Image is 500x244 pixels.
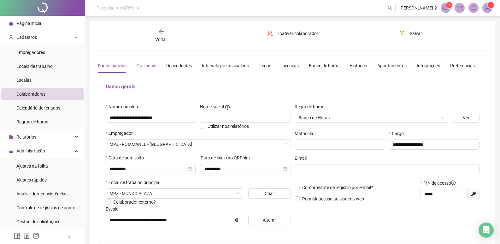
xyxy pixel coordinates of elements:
[109,140,287,149] span: RV COMERCIO DE BIJUTERIAS LTDA
[263,217,276,223] span: Alterar
[16,205,75,210] span: Controle de registros de ponto
[200,103,224,110] span: Nome social
[295,155,311,162] label: E-mail
[389,130,408,137] label: Cargo
[235,218,239,222] span: eye
[106,103,144,110] label: Nome completo
[106,179,164,186] label: Local de trabalho principal
[451,181,456,185] span: info-circle
[16,119,48,124] span: Regras de horas
[9,35,13,39] span: user-add
[113,199,156,205] span: Colaborador externo?
[16,21,42,26] span: Página inicial
[265,190,274,197] span: Criar
[350,62,367,69] div: Histórico
[208,124,249,129] span: Utilizar nos relatórios
[453,113,479,123] button: Ver
[450,62,475,69] div: Preferências
[281,62,299,69] div: Licenças
[448,3,450,7] span: 1
[16,164,48,169] span: Ajustes da folha
[457,5,462,11] span: mail
[377,62,407,69] div: Apontamentos
[302,196,364,201] span: Permitir acesso ao sistema web
[158,28,164,35] span: arrow-left
[483,3,492,13] img: 83410
[225,105,230,110] span: info-circle
[16,35,37,40] span: Cadastros
[106,130,137,137] label: Empregador
[16,105,60,110] span: Calendário de feriados
[9,149,13,153] span: lock
[166,62,192,69] div: Dependentes
[109,189,239,198] span: AV.TANCREDO NEVES, 620 CONDOMÍNIO MUNDO PLAZA, LOJA -115 CAMINHOS DAS ARVORES CEP-41.820-020
[417,62,440,69] div: Integrações
[490,3,492,7] span: 1
[106,205,123,212] label: Escala
[67,234,71,239] span: left
[33,233,39,239] span: instagram
[16,134,36,140] span: Relatórios
[446,2,452,8] sup: 1
[387,6,392,10] span: search
[398,30,405,37] span: save
[463,114,469,121] span: Ver
[14,233,20,239] span: facebook
[106,83,479,91] h5: Dados gerais
[394,28,427,39] button: Salvar
[410,30,422,37] span: Salvar
[479,223,494,238] div: Open Intercom Messenger
[248,215,291,225] button: Alterar
[155,37,167,42] span: Voltar
[267,30,273,37] span: user-delete
[248,188,291,199] button: Criar
[295,103,328,110] label: Regra de horas
[106,154,148,161] label: Data de admissão
[16,64,53,69] span: Locais de trabalho
[443,5,449,11] span: notification
[9,21,13,26] span: home
[9,135,13,139] span: file
[471,5,476,11] span: bell
[302,185,373,190] span: Comprovante de registro por e-mail?
[295,130,317,137] label: Matrícula
[278,30,318,37] span: Inativar colaborador
[98,62,126,69] div: Dados básicos
[16,177,47,182] span: Ajustes rápidos
[202,62,249,69] div: Intervalo pré-assinalado
[23,233,30,239] span: linkedin
[16,78,32,83] span: Escalas
[423,180,456,187] span: PIN de acesso
[298,113,444,122] span: Banco de Horas
[488,2,494,8] sup: Atualize o seu contato no menu Meus Dados
[16,191,68,196] span: Análise de inconsistências
[16,219,60,224] span: Gestão de solicitações
[16,148,45,153] span: Administração
[259,62,271,69] div: Férias
[309,62,339,69] div: Banco de horas
[137,62,156,69] div: Opcionais
[399,4,437,11] span: [PERSON_NAME]-2
[201,154,254,161] label: Data de início no QRPoint
[16,50,45,55] span: Empregadores
[16,92,45,97] span: Colaboradores
[262,28,323,39] button: Inativar colaborador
